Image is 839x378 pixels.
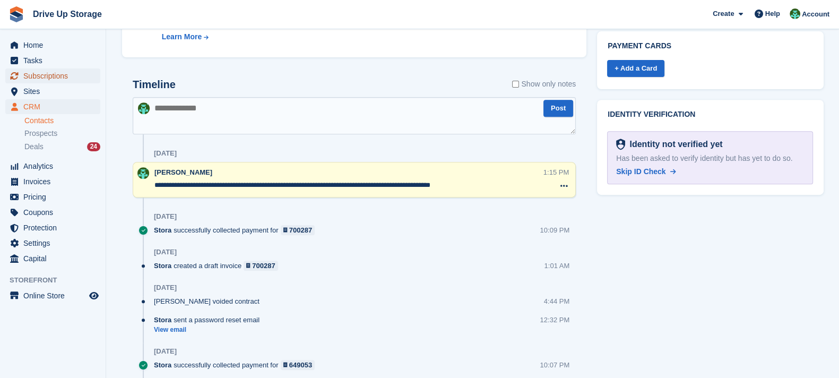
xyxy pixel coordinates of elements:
[512,79,576,90] label: Show only notes
[5,205,100,220] a: menu
[802,9,829,20] span: Account
[607,60,664,78] a: + Add a Card
[281,360,315,370] a: 649053
[540,360,570,370] div: 10:07 PM
[544,296,569,306] div: 4:44 PM
[154,296,265,306] div: [PERSON_NAME] voided contract
[24,128,100,139] a: Prospects
[5,99,100,114] a: menu
[5,68,100,83] a: menu
[154,360,171,370] span: Stora
[616,139,625,150] img: Identity Verification Ready
[162,31,202,42] div: Learn More
[616,167,665,176] span: Skip ID Check
[23,288,87,303] span: Online Store
[23,84,87,99] span: Sites
[154,315,265,325] div: sent a password reset email
[23,68,87,83] span: Subscriptions
[281,225,315,235] a: 700287
[5,190,100,204] a: menu
[154,212,177,221] div: [DATE]
[24,142,44,152] span: Deals
[154,225,320,235] div: successfully collected payment for
[540,225,570,235] div: 10:09 PM
[88,289,100,302] a: Preview store
[5,288,100,303] a: menu
[5,53,100,68] a: menu
[616,166,676,177] a: Skip ID Check
[23,53,87,68] span: Tasks
[23,190,87,204] span: Pricing
[5,84,100,99] a: menu
[87,142,100,151] div: 24
[616,153,804,164] div: Has been asked to verify identity but has yet to do so.
[23,205,87,220] span: Coupons
[289,360,312,370] div: 649053
[154,261,171,271] span: Stora
[23,38,87,53] span: Home
[154,347,177,356] div: [DATE]
[29,5,106,23] a: Drive Up Storage
[23,236,87,251] span: Settings
[138,102,150,114] img: Camille
[544,261,569,271] div: 1:01 AM
[154,168,212,176] span: [PERSON_NAME]
[162,31,389,42] a: Learn More
[154,360,320,370] div: successfully collected payment for
[24,116,100,126] a: Contacts
[24,128,57,139] span: Prospects
[5,174,100,189] a: menu
[23,220,87,235] span: Protection
[543,167,569,177] div: 1:15 PM
[154,149,177,158] div: [DATE]
[625,138,722,151] div: Identity not verified yet
[154,225,171,235] span: Stora
[252,261,275,271] div: 700287
[154,248,177,256] div: [DATE]
[244,261,278,271] a: 700287
[154,283,177,292] div: [DATE]
[10,275,106,286] span: Storefront
[512,79,519,90] input: Show only notes
[5,38,100,53] a: menu
[154,261,283,271] div: created a draft invoice
[765,8,780,19] span: Help
[23,159,87,174] span: Analytics
[790,8,800,19] img: Camille
[289,225,312,235] div: 700287
[154,315,171,325] span: Stora
[543,100,573,117] button: Post
[137,167,149,179] img: Camille
[5,220,100,235] a: menu
[540,315,570,325] div: 12:32 PM
[5,159,100,174] a: menu
[23,99,87,114] span: CRM
[8,6,24,22] img: stora-icon-8386f47178a22dfd0bd8f6a31ec36ba5ce8667c1dd55bd0f319d3a0aa187defe.svg
[23,174,87,189] span: Invoices
[608,110,813,119] h2: Identity verification
[5,251,100,266] a: menu
[713,8,734,19] span: Create
[133,79,176,91] h2: Timeline
[23,251,87,266] span: Capital
[24,141,100,152] a: Deals 24
[608,42,813,50] h2: Payment cards
[154,325,265,334] a: View email
[5,236,100,251] a: menu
